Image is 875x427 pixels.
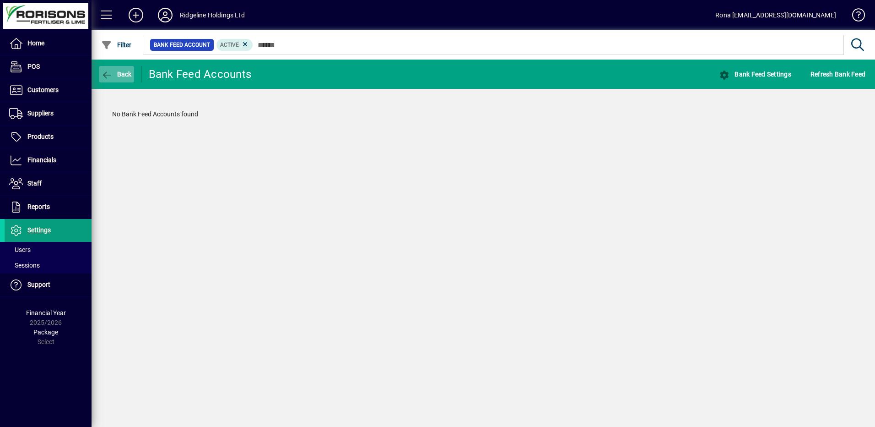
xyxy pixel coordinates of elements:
[5,242,92,257] a: Users
[99,66,134,82] button: Back
[845,2,864,32] a: Knowledge Base
[220,42,239,48] span: Active
[103,100,864,128] div: No Bank Feed Accounts found
[101,41,132,49] span: Filter
[5,55,92,78] a: POS
[180,8,245,22] div: Ridgeline Holdings Ltd
[149,67,252,82] div: Bank Feed Accounts
[151,7,180,23] button: Profile
[5,102,92,125] a: Suppliers
[27,109,54,117] span: Suppliers
[9,262,40,269] span: Sessions
[99,37,134,53] button: Filter
[92,66,142,82] app-page-header-button: Back
[154,40,210,49] span: Bank Feed Account
[5,79,92,102] a: Customers
[715,8,836,22] div: Rona [EMAIL_ADDRESS][DOMAIN_NAME]
[808,66,868,82] button: Refresh Bank Feed
[5,196,92,219] a: Reports
[27,156,56,164] span: Financials
[27,63,40,70] span: POS
[216,39,253,51] mat-chip: Activation Status: Active
[101,71,132,78] span: Back
[27,133,54,140] span: Products
[719,71,791,78] span: Bank Feed Settings
[5,32,92,55] a: Home
[5,126,92,148] a: Products
[27,180,42,187] span: Staff
[5,274,92,296] a: Support
[121,7,151,23] button: Add
[5,149,92,172] a: Financials
[27,226,51,234] span: Settings
[9,246,31,253] span: Users
[26,309,66,317] span: Financial Year
[5,172,92,195] a: Staff
[717,66,794,82] button: Bank Feed Settings
[27,86,59,93] span: Customers
[810,67,865,82] span: Refresh Bank Feed
[33,328,58,336] span: Package
[5,257,92,273] a: Sessions
[27,203,50,210] span: Reports
[27,39,44,47] span: Home
[27,281,50,288] span: Support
